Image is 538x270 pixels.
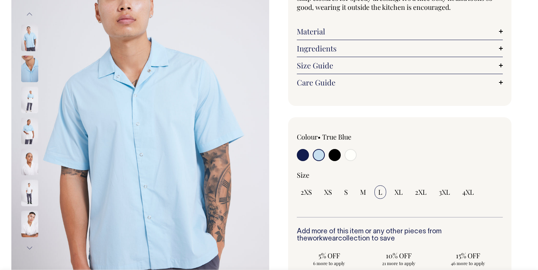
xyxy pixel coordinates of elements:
[439,260,496,266] span: 46 more to apply
[370,251,427,260] span: 10% OFF
[21,118,38,144] img: true-blue
[21,87,38,113] img: true-blue
[301,260,358,266] span: 6 more to apply
[415,188,427,197] span: 2XL
[374,185,386,199] input: L
[21,25,38,51] img: true-blue
[462,188,474,197] span: 4XL
[370,260,427,266] span: 21 more to apply
[435,249,500,268] input: 15% OFF 46 more to apply
[458,185,478,199] input: 4XL
[318,132,321,141] span: •
[21,56,38,82] img: true-blue
[297,61,503,70] a: Size Guide
[297,228,503,243] h6: Add more of this item or any other pieces from the collection to save
[322,132,351,141] label: True Blue
[439,188,450,197] span: 3XL
[297,171,503,180] div: Size
[297,44,503,53] a: Ingredients
[435,185,454,199] input: 3XL
[21,180,38,206] img: off-white
[320,185,336,199] input: XS
[395,188,403,197] span: XL
[378,188,382,197] span: L
[297,78,503,87] a: Care Guide
[411,185,430,199] input: 2XL
[24,240,35,257] button: Next
[24,6,35,23] button: Previous
[301,188,312,197] span: 2XS
[340,185,352,199] input: S
[21,211,38,237] img: off-white
[297,132,379,141] div: Colour
[307,236,338,242] a: workwear
[391,185,407,199] input: XL
[301,251,358,260] span: 5% OFF
[439,251,496,260] span: 15% OFF
[297,249,362,268] input: 5% OFF 6 more to apply
[297,185,316,199] input: 2XS
[356,185,370,199] input: M
[360,188,366,197] span: M
[297,27,503,36] a: Material
[344,188,348,197] span: S
[324,188,332,197] span: XS
[21,149,38,175] img: off-white
[366,249,431,268] input: 10% OFF 21 more to apply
